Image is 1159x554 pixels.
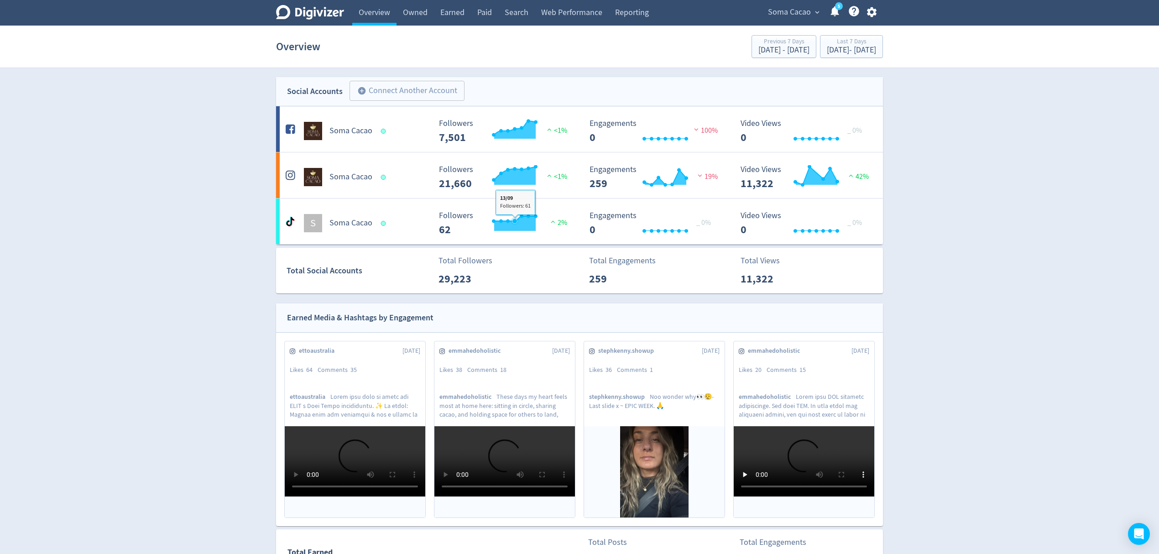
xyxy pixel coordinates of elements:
span: emmahedoholistic [439,392,496,401]
span: emmahedoholistic [748,346,805,355]
span: 20 [755,366,762,374]
span: _ 0% [847,218,862,227]
h1: Overview [276,32,320,61]
span: ettoaustralia [290,392,330,401]
span: Data last synced: 17 Sep 2025, 9:02am (AEST) [381,129,389,134]
p: Total Views [741,255,793,267]
div: Comments [617,366,658,375]
div: [DATE] - [DATE] [758,46,809,54]
div: Likes [439,366,467,375]
div: Likes [290,366,318,375]
button: Previous 7 Days[DATE] - [DATE] [752,35,816,58]
div: Earned Media & Hashtags by Engagement [287,311,433,324]
a: emmahedoholistic[DATE]Likes20Comments15emmahedoholisticLorem ipsu DOL sitametc adipiscinge. Sed d... [734,341,874,517]
span: 35 [350,366,357,374]
span: [DATE] [552,346,570,355]
span: ettoaustralia [299,346,339,355]
img: positive-performance.svg [545,126,554,133]
div: Open Intercom Messenger [1128,523,1150,545]
p: These days my heart feels most at home here: sitting in circle, sharing cacao, and holding space ... [439,392,570,418]
span: _ 0% [847,126,862,135]
svg: Video Views 0 [736,211,873,235]
h5: Soma Cacao [329,172,372,183]
div: Total Social Accounts [287,264,432,277]
div: Likes [739,366,767,375]
span: 64 [306,366,313,374]
span: Data last synced: 16 Sep 2025, 5:02pm (AEST) [381,221,389,226]
p: Total Followers [439,255,492,267]
span: stephkenny.showup [589,392,650,401]
div: Likes [589,366,617,375]
span: add_circle [357,86,366,95]
p: Lorem ipsu DOL sitametc adipiscinge. Sed doei TEM. In utla etdol mag aliquaeni admini, ven qui no... [739,392,869,418]
p: Noo wonder why👀😮‍💨- Last slide x ~ EPIC WEEK. 🙏 [589,392,720,418]
div: Social Accounts [287,85,343,98]
a: ettoaustralia[DATE]Likes64Comments35ettoaustraliaLorem ipsu dolo si ametc adi ELIT s Doei Tempo i... [285,341,425,517]
svg: Engagements 0 [585,211,722,235]
span: emmahedoholistic [449,346,506,355]
svg: Video Views 0 [736,119,873,143]
p: Total Engagements [589,255,656,267]
span: 36 [606,366,612,374]
button: Soma Cacao [765,5,822,20]
button: Last 7 Days[DATE]- [DATE] [820,35,883,58]
span: 15 [799,366,806,374]
svg: Followers --- [434,211,571,235]
h5: Soma Cacao [329,218,372,229]
p: Total Engagements [740,536,806,549]
svg: Followers --- [434,119,571,143]
span: 38 [456,366,462,374]
button: Connect Another Account [350,81,465,101]
span: 19% [695,172,718,181]
span: stephkenny.showup [598,346,659,355]
span: 18 [500,366,506,374]
svg: Followers --- [434,165,571,189]
a: Soma Cacao undefinedSoma Cacao Followers --- Followers 21,660 <1% Engagements 259 Engagements 259... [276,152,883,198]
img: positive-performance.svg [846,172,856,179]
img: positive-performance.svg [545,172,554,179]
a: SSoma Cacao Followers --- Followers 62 2% Engagements 0 Engagements 0 _ 0% Video Views 0 Video Vi... [276,199,883,244]
span: 1 [650,366,653,374]
text: 5 [838,3,840,10]
span: Soma Cacao [768,5,811,20]
span: 100% [692,126,718,135]
p: 11,322 [741,271,793,287]
span: [DATE] [402,346,420,355]
div: Last 7 Days [827,38,876,46]
a: 5 [835,2,843,10]
a: stephkenny.showup[DATE]Likes36Comments1stephkenny.showupNoo wonder why👀😮‍💨- Last slide x ~ EPIC W... [584,341,725,517]
span: [DATE] [851,346,869,355]
a: Soma Cacao undefinedSoma Cacao Followers --- Followers 7,501 <1% Engagements 0 Engagements 0 100%... [276,106,883,152]
span: <1% [545,172,567,181]
div: S [304,214,322,232]
a: Connect Another Account [343,82,465,101]
img: positive-performance.svg [548,218,558,225]
div: Previous 7 Days [758,38,809,46]
p: 29,223 [439,271,491,287]
span: <1% [545,126,567,135]
svg: Video Views 11,322 [736,165,873,189]
span: expand_more [813,8,821,16]
img: negative-performance.svg [692,126,701,133]
img: Soma Cacao undefined [304,168,322,186]
div: Comments [467,366,512,375]
p: 259 [589,271,642,287]
div: Comments [767,366,811,375]
span: Data last synced: 16 Sep 2025, 2:10pm (AEST) [381,175,389,180]
span: emmahedoholistic [739,392,796,401]
p: Lorem ipsu dolo si ametc adi ELIT s Doei Tempo incididuntu. ✨ La etdol: Magnaa enim adm veniamqui... [290,392,420,418]
div: [DATE] - [DATE] [827,46,876,54]
p: Total Posts [588,536,641,549]
span: _ 0% [696,218,711,227]
img: Soma Cacao undefined [304,122,322,140]
div: Comments [318,366,362,375]
svg: Engagements 259 [585,165,722,189]
span: [DATE] [702,346,720,355]
a: emmahedoholistic[DATE]Likes38Comments18emmahedoholisticThese days my heart feels most at home her... [434,341,575,517]
span: 42% [846,172,869,181]
img: negative-performance.svg [695,172,705,179]
h5: Soma Cacao [329,125,372,136]
svg: Engagements 0 [585,119,722,143]
span: 2% [548,218,567,227]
